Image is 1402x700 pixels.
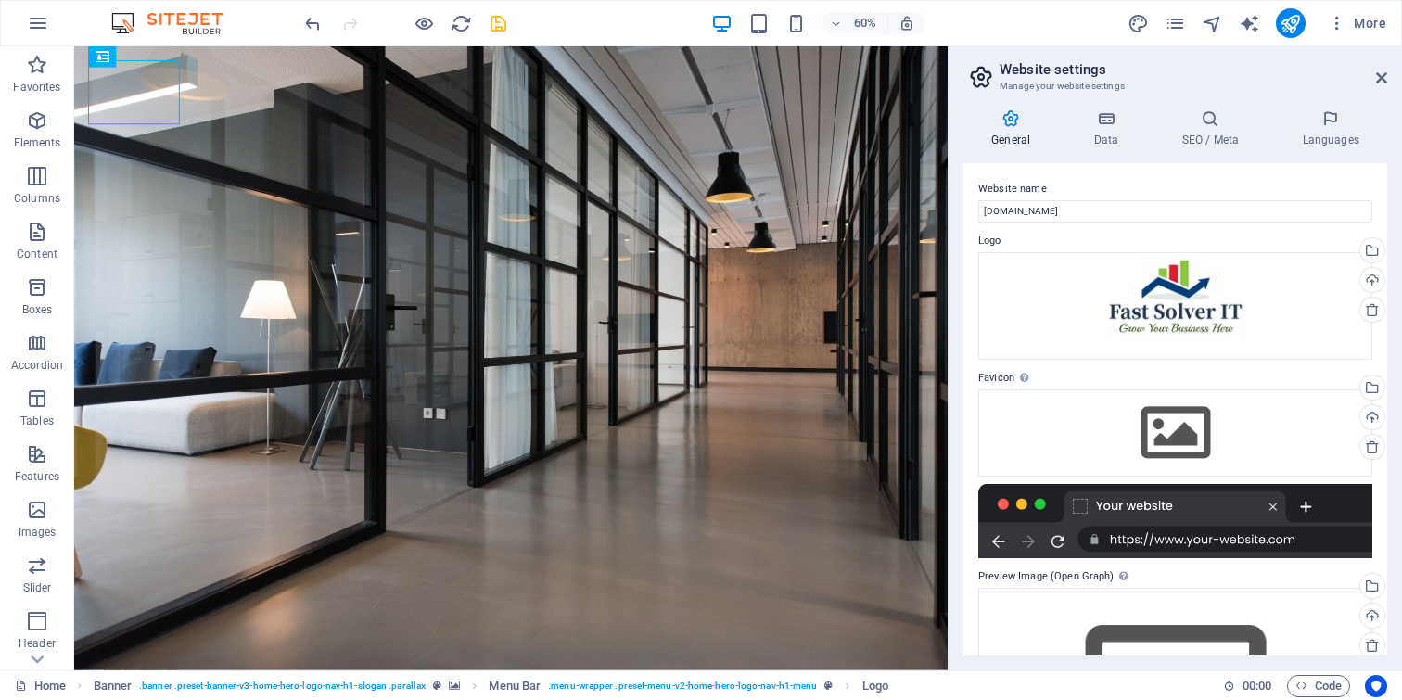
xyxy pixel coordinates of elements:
button: publish [1276,8,1306,38]
button: navigator [1202,12,1224,34]
i: On resize automatically adjust zoom level to fit chosen device. [899,15,915,32]
i: Undo: Change image (Ctrl+Z) [302,13,324,34]
button: Code [1287,675,1350,697]
p: Accordion [11,358,63,373]
i: Navigator [1202,13,1223,34]
h2: Website settings [1000,61,1387,78]
button: Click here to leave preview mode and continue editing [413,12,435,34]
span: . banner .preset-banner-v3-home-hero-logo-nav-h1-slogan .parallax [139,675,426,697]
button: undo [301,12,324,34]
button: 60% [822,12,888,34]
nav: breadcrumb [94,675,888,697]
p: Favorites [13,80,60,95]
div: Logo-FastSolverIT-tEa73XczmEFaWx90AMp2vQ.jpg [978,252,1372,360]
button: save [487,12,509,34]
i: This element is a customizable preset [824,681,833,691]
p: Features [15,469,59,484]
i: Reload page [451,13,472,34]
p: Images [19,525,57,540]
h4: General [963,109,1065,148]
button: reload [450,12,472,34]
i: AI Writer [1239,13,1260,34]
p: Columns [14,191,60,206]
h6: Session time [1223,675,1272,697]
p: Boxes [22,302,53,317]
button: design [1128,12,1150,34]
p: Header [19,636,56,651]
input: Name... [978,200,1372,223]
i: This element is a customizable preset [433,681,441,691]
p: Tables [20,414,54,428]
span: Click to select. Double-click to edit [489,675,541,697]
button: text_generator [1239,12,1261,34]
p: Elements [14,135,61,150]
label: Website name [978,178,1372,200]
p: Slider [23,580,52,595]
h4: Languages [1274,109,1387,148]
i: Design (Ctrl+Alt+Y) [1128,13,1149,34]
span: 00 00 [1243,675,1271,697]
span: Click to select. Double-click to edit [862,675,888,697]
span: Code [1295,675,1342,697]
i: Pages (Ctrl+Alt+S) [1165,13,1186,34]
i: This element contains a background [449,681,460,691]
i: Publish [1280,13,1301,34]
button: Usercentrics [1365,675,1387,697]
button: pages [1165,12,1187,34]
h3: Manage your website settings [1000,78,1350,95]
span: . menu-wrapper .preset-menu-v2-home-hero-logo-nav-h1-menu [548,675,817,697]
span: More [1328,14,1386,32]
button: More [1320,8,1394,38]
h4: Data [1065,109,1153,148]
label: Logo [978,230,1372,252]
label: Preview Image (Open Graph) [978,566,1372,588]
p: Content [17,247,57,261]
h4: SEO / Meta [1153,109,1274,148]
span: : [1255,679,1258,693]
h6: 60% [850,12,880,34]
span: Click to select. Double-click to edit [94,675,133,697]
label: Favicon [978,367,1372,389]
a: Click to cancel selection. Double-click to open Pages [15,675,66,697]
img: Editor Logo [107,12,246,34]
div: Select files from the file manager, stock photos, or upload file(s) [978,389,1372,477]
